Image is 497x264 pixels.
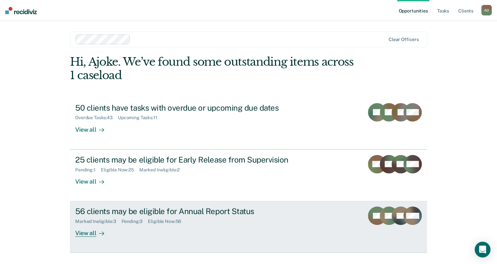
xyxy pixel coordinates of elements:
[75,121,112,133] div: View all
[389,37,419,42] div: Clear officers
[75,172,112,185] div: View all
[70,55,355,82] div: Hi, Ajoke. We’ve found some outstanding items across 1 caseload
[122,219,148,224] div: Pending : 3
[481,5,492,15] div: A O
[75,219,121,224] div: Marked Ineligible : 3
[70,201,427,253] a: 56 clients may be eligible for Annual Report StatusMarked Ineligible:3Pending:3Eligible Now:56Vie...
[75,207,306,216] div: 56 clients may be eligible for Annual Report Status
[75,103,306,113] div: 50 clients have tasks with overdue or upcoming due dates
[475,242,490,257] div: Open Intercom Messenger
[75,115,118,121] div: Overdue Tasks : 43
[481,5,492,15] button: AO
[70,149,427,201] a: 25 clients may be eligible for Early Release from SupervisionPending:1Eligible Now:25Marked Ineli...
[75,155,306,165] div: 25 clients may be eligible for Early Release from Supervision
[139,167,185,173] div: Marked Ineligible : 2
[101,167,139,173] div: Eligible Now : 25
[118,115,163,121] div: Upcoming Tasks : 11
[148,219,187,224] div: Eligible Now : 56
[70,98,427,149] a: 50 clients have tasks with overdue or upcoming due datesOverdue Tasks:43Upcoming Tasks:11View all
[75,224,112,237] div: View all
[5,7,37,14] img: Recidiviz
[75,167,101,173] div: Pending : 1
